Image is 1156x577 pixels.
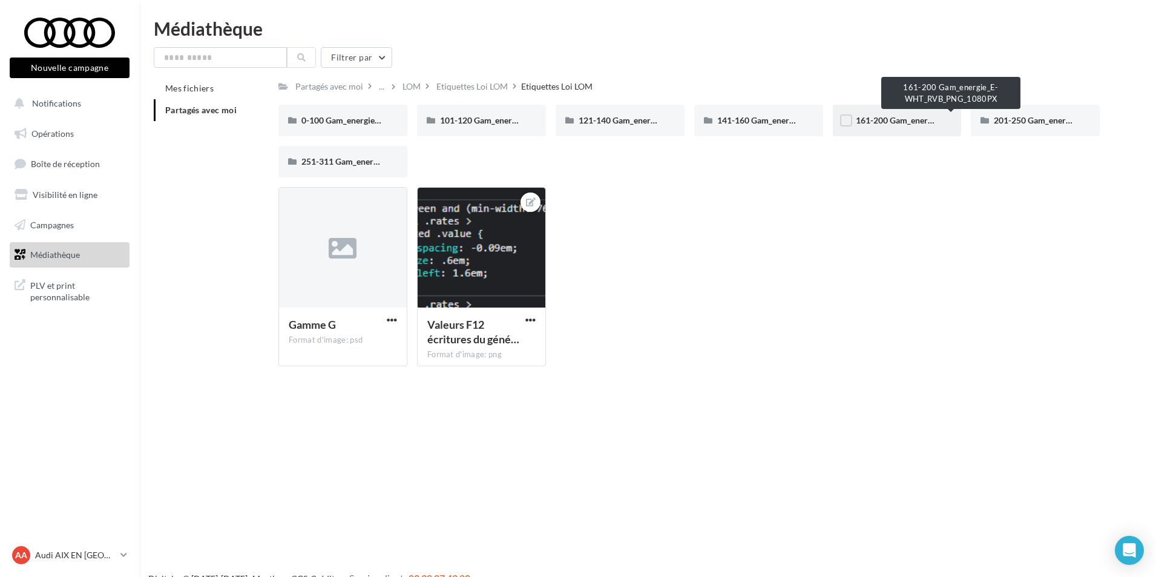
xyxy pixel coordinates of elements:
[154,19,1141,38] div: Médiathèque
[33,190,97,200] span: Visibilité en ligne
[301,156,494,167] span: 251-311 Gam_energie_G-WHT_RVB_PNG_1080PX
[10,544,130,567] a: AA Audi AIX EN [GEOGRAPHIC_DATA]
[856,115,1048,125] span: 161-200 Gam_energie_E-WHT_RVB_PNG_1080PX
[165,83,214,93] span: Mes fichiers
[402,81,421,93] div: LOM
[7,242,132,268] a: Médiathèque
[427,349,536,360] div: Format d'image: png
[7,151,132,177] a: Boîte de réception
[165,105,237,115] span: Partagés avec moi
[7,213,132,238] a: Campagnes
[427,318,519,346] span: Valeurs F12 écritures du générateur étiquettes CO2
[579,115,770,125] span: 121-140 Gam_energie_C-WHT_RVB_PNG_1080PX
[30,277,125,303] span: PLV et print personnalisable
[30,219,74,229] span: Campagnes
[30,249,80,260] span: Médiathèque
[1115,536,1144,565] div: Open Intercom Messenger
[295,81,363,93] div: Partagés avec moi
[7,121,132,147] a: Opérations
[301,115,485,125] span: 0-100 Gam_energie_A-WHT_RVB_PNG_1080PX
[7,91,127,116] button: Notifications
[717,115,910,125] span: 141-160 Gam_energie_D-WHT_RVB_PNG_1080PX
[376,78,387,95] div: ...
[35,549,116,561] p: Audi AIX EN [GEOGRAPHIC_DATA]
[7,272,132,308] a: PLV et print personnalisable
[31,159,100,169] span: Boîte de réception
[10,58,130,78] button: Nouvelle campagne
[440,115,632,125] span: 101-120 Gam_energie_B-WHT_RVB_PNG_1080PX
[289,335,397,346] div: Format d'image: psd
[881,77,1020,109] div: 161-200 Gam_energie_E-WHT_RVB_PNG_1080PX
[7,182,132,208] a: Visibilité en ligne
[32,98,81,108] span: Notifications
[31,128,74,139] span: Opérations
[521,81,593,93] div: Etiquettes Loi LOM
[15,549,27,561] span: AA
[436,81,508,93] div: Etiquettes Loi LOM
[321,47,392,68] button: Filtrer par
[289,318,336,331] span: Gamme G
